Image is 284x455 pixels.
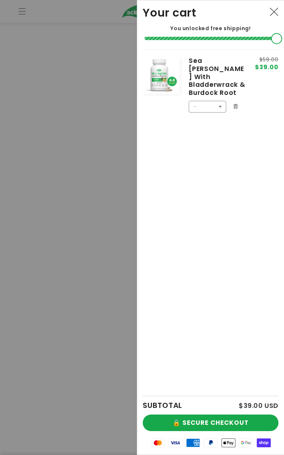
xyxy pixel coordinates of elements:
button: 🔒 SECURE CHECKOUT [143,415,278,431]
h2: SUBTOTAL [143,402,182,409]
h2: Your cart [143,6,196,19]
span: $39.00 [255,64,278,70]
button: Remove Sea Moss With Bladderwrack & Burdock Root [230,101,241,112]
a: Sea [PERSON_NAME] With Bladderwrack & Burdock Root [189,57,245,97]
button: Close [266,4,282,20]
s: $59.00 [255,57,278,62]
p: $39.00 USD [239,402,278,409]
input: Quantity for Sea Moss With Bladderwrack &amp; Burdock Root [201,101,214,113]
p: You unlocked free shipping! [143,25,278,32]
